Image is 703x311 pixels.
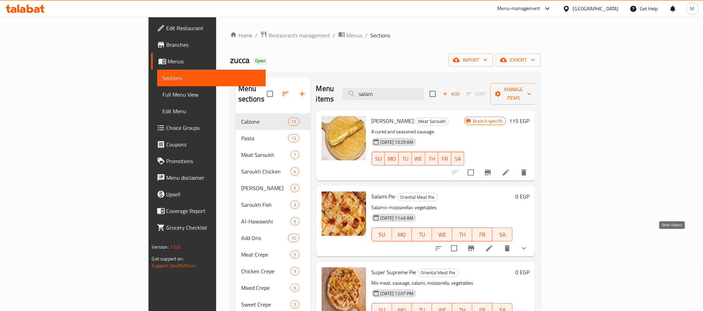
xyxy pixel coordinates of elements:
[241,217,291,225] span: Al-Hawawshi
[294,86,311,102] button: Add section
[388,154,396,164] span: MO
[151,203,266,219] a: Coverage Report
[236,180,311,196] div: [PERSON_NAME]5
[157,70,266,86] a: Sections
[440,89,462,99] button: Add
[152,242,169,251] span: Version:
[490,83,537,105] button: Manage items
[269,31,330,39] span: Restaurants management
[372,127,465,136] p: A cured and seasoned sausage.
[372,152,385,166] button: SU
[167,174,260,182] span: Menu disclaimer
[371,31,390,39] span: Sections
[241,284,291,292] span: Mixed Crepe
[290,250,299,259] div: items
[399,152,412,166] button: TU
[230,31,541,40] nav: breadcrumb
[151,169,266,186] a: Menu disclaimer
[167,24,260,32] span: Edit Restaurant
[412,228,432,241] button: TU
[425,87,440,101] span: Select section
[170,242,181,251] span: 1.0.0
[241,234,288,242] span: Add Ons
[501,56,535,64] span: export
[509,116,530,126] h6: 115 EGP
[291,285,299,291] span: 6
[151,219,266,236] a: Grocery Checklist
[291,301,299,308] span: 5
[438,152,451,166] button: FR
[236,246,311,263] div: Meat Crepe5
[167,41,260,49] span: Branches
[385,152,399,166] button: MO
[241,267,291,275] span: Chicken Crepe
[290,201,299,209] div: items
[495,230,510,240] span: SA
[365,31,368,39] li: /
[401,154,409,164] span: TU
[167,140,260,149] span: Coupons
[151,20,266,36] a: Edit Restaurant
[167,124,260,132] span: Choice Groups
[372,267,416,277] span: Super Supreme Pie
[241,151,291,159] span: Meat Saroukh
[333,31,336,39] li: /
[435,230,449,240] span: WE
[416,117,449,125] span: Meat Saroukh
[415,117,449,126] div: Meat Saroukh
[372,116,414,126] span: [PERSON_NAME]
[291,268,299,275] span: 9
[378,290,416,297] span: [DATE] 12:07 PM
[152,254,184,263] span: Get support on:
[236,230,311,246] div: Add Ons10
[415,154,423,164] span: WE
[236,196,311,213] div: Saroukh Fish3
[395,230,409,240] span: MO
[372,203,513,212] p: Salami+ mozzarella+ vegetables
[397,193,438,201] div: Oriental Meat Pie
[440,89,462,99] span: Add item
[291,185,299,192] span: 5
[241,201,291,209] div: Saroukh Fish
[322,116,366,160] img: Salami Saroukh
[442,90,460,98] span: Add
[515,192,530,201] h6: 0 EGP
[498,5,540,13] div: Menu-management
[454,56,488,64] span: import
[290,217,299,225] div: items
[236,163,311,180] div: Saroukh Chicken4
[167,157,260,165] span: Promotions
[412,152,425,166] button: WE
[288,235,299,241] span: 10
[157,86,266,103] a: Full Menu View
[290,151,299,159] div: items
[516,164,532,181] button: delete
[470,118,506,124] span: Branch specific
[432,228,452,241] button: WE
[236,130,311,146] div: Pasta13
[441,154,449,164] span: FR
[463,240,480,257] button: Branch-specific-item
[425,152,439,166] button: TH
[291,152,299,158] span: 7
[375,154,382,164] span: SU
[260,31,330,40] a: Restaurants management
[288,234,299,242] div: items
[372,228,392,241] button: SU
[290,167,299,176] div: items
[152,261,196,270] a: Support.OpsPlatform
[163,74,260,82] span: Sections
[372,191,396,202] span: Salami Pie
[573,5,619,12] div: [GEOGRAPHIC_DATA]
[241,167,291,176] span: Saroukh Chicken
[338,31,363,40] a: Menus
[418,269,458,277] span: Oriental Meat Pie
[451,152,465,166] button: SA
[241,117,288,126] span: Calzone
[277,86,294,102] span: Sort sections
[157,103,266,119] a: Edit Menu
[167,207,260,215] span: Coverage Report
